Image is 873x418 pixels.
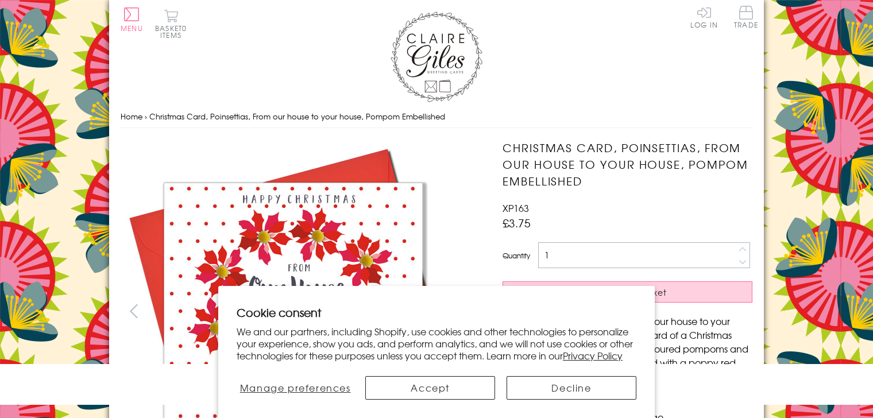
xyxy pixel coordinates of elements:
[237,376,354,400] button: Manage preferences
[503,250,530,261] label: Quantity
[121,111,142,122] a: Home
[149,111,445,122] span: Christmas Card, Poinsettias, From our house to your house, Pompom Embellished
[365,376,495,400] button: Accept
[121,298,146,324] button: prev
[240,381,351,394] span: Manage preferences
[145,111,147,122] span: ›
[160,23,187,40] span: 0 items
[503,140,752,189] h1: Christmas Card, Poinsettias, From our house to your house, Pompom Embellished
[734,6,758,30] a: Trade
[734,6,758,28] span: Trade
[121,7,143,32] button: Menu
[237,304,636,320] h2: Cookie consent
[503,281,752,303] button: Add to Basket
[121,23,143,33] span: Menu
[503,201,529,215] span: XP163
[121,105,752,129] nav: breadcrumbs
[690,6,718,28] a: Log In
[507,376,636,400] button: Decline
[503,215,531,231] span: £3.75
[155,9,187,38] button: Basket0 items
[391,11,482,102] img: Claire Giles Greetings Cards
[237,326,636,361] p: We and our partners, including Shopify, use cookies and other technologies to personalize your ex...
[563,349,623,362] a: Privacy Policy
